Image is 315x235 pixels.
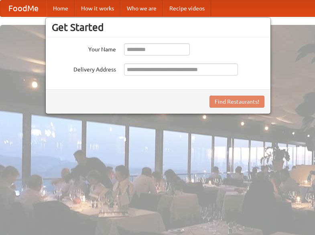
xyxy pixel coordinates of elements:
[52,43,116,53] label: Your Name
[52,21,264,33] h3: Get Started
[163,0,211,16] a: Recipe videos
[0,0,47,16] a: FoodMe
[120,0,163,16] a: Who we are
[75,0,120,16] a: How it works
[209,96,264,108] button: Find Restaurants!
[52,63,116,74] label: Delivery Address
[47,0,75,16] a: Home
